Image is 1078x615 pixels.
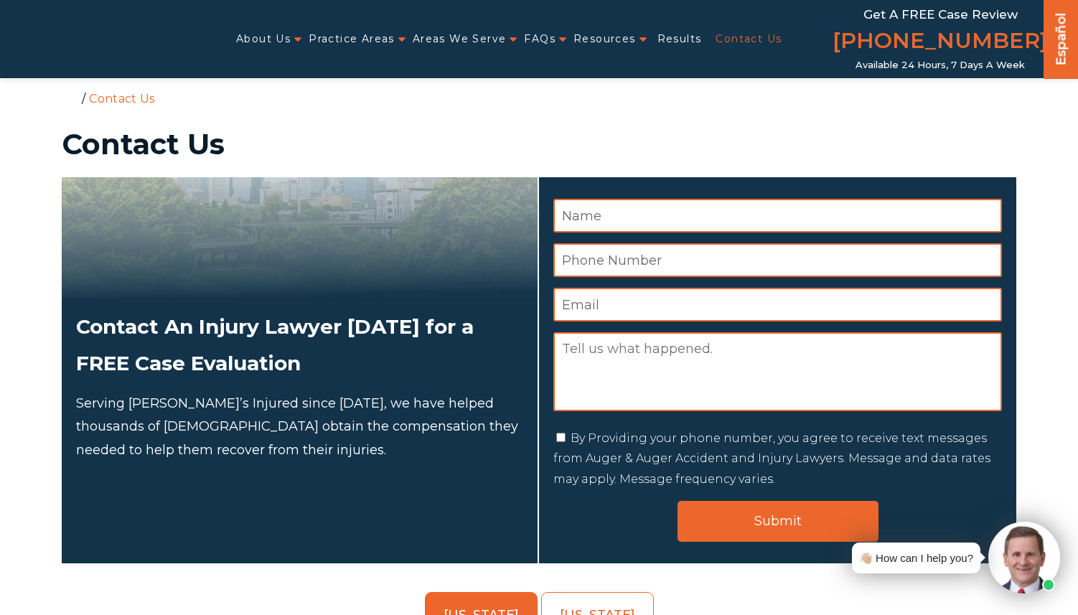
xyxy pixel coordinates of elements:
[236,24,291,54] a: About Us
[65,91,78,104] a: Home
[413,24,507,54] a: Areas We Serve
[856,60,1025,71] span: Available 24 Hours, 7 Days a Week
[76,309,523,381] h2: Contact An Injury Lawyer [DATE] for a FREE Case Evaluation
[859,548,973,568] div: 👋🏼 How can I help you?
[309,24,395,54] a: Practice Areas
[833,25,1048,60] a: [PHONE_NUMBER]
[678,501,878,542] input: Submit
[863,7,1018,22] span: Get a FREE Case Review
[85,92,158,105] li: Contact Us
[573,24,636,54] a: Resources
[9,26,185,53] img: Auger & Auger Accident and Injury Lawyers Logo
[553,288,1002,321] input: Email
[553,431,990,487] label: By Providing your phone number, you agree to receive text messages from Auger & Auger Accident an...
[62,177,538,298] img: Attorneys
[62,130,1016,159] h1: Contact Us
[988,522,1060,593] img: Intaker widget Avatar
[76,392,523,461] p: Serving [PERSON_NAME]’s Injured since [DATE], we have helped thousands of [DEMOGRAPHIC_DATA] obta...
[716,24,782,54] a: Contact Us
[553,243,1002,277] input: Phone Number
[524,24,556,54] a: FAQs
[657,24,702,54] a: Results
[553,199,1002,233] input: Name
